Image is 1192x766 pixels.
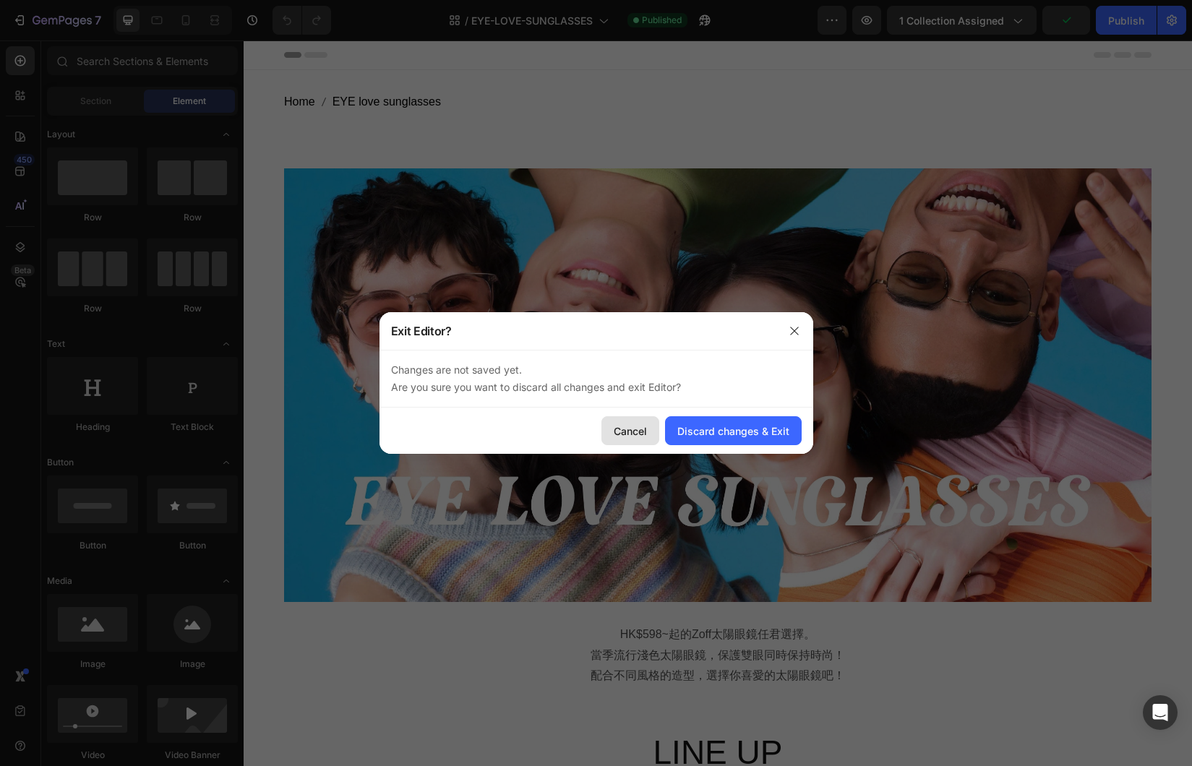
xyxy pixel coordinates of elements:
nav: breadcrumb [40,53,908,70]
p: HK$598~起的Zoff太陽眼鏡任君選擇。 [42,584,906,605]
div: Cancel [614,423,647,439]
p: Exit Editor? [391,322,452,340]
span: EYE love sunglasses [89,53,197,70]
p: 配合不同風格的造型，選擇你喜愛的太陽眼鏡吧！ [42,625,906,646]
button: Discard changes & Exit [665,416,802,445]
span: Home [40,53,72,70]
div: Open Intercom Messenger [1143,695,1178,730]
img: gempages_515660372875674871-b661077e-d3e1-4367-8d55-bcc12e9736a8.jpg [40,128,908,561]
h2: LINE UP [40,689,908,736]
button: Cancel [601,416,659,445]
p: 當季流行淺色太陽眼鏡，保護雙眼同時保持時尚！ [42,605,906,626]
div: Discard changes & Exit [677,423,789,439]
p: Changes are not saved yet. Are you sure you want to discard all changes and exit Editor? [391,361,802,396]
